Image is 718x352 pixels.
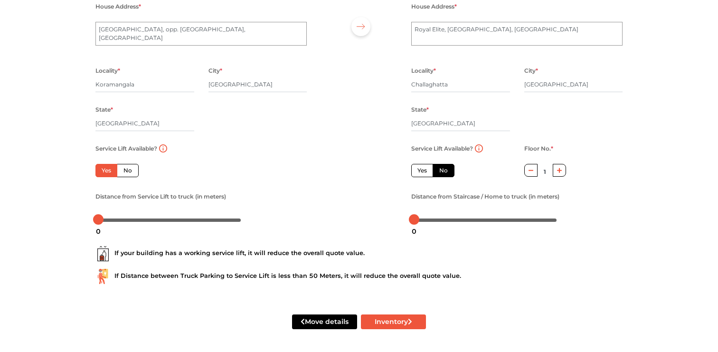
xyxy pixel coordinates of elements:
label: State [411,104,429,116]
label: State [95,104,113,116]
label: House Address [95,0,141,13]
textarea: [GEOGRAPHIC_DATA], opp. [GEOGRAPHIC_DATA], [GEOGRAPHIC_DATA] [95,22,307,46]
label: Distance from Staircase / Home to truck (in meters) [411,190,559,203]
label: City [524,65,538,77]
textarea: Royal Elite, [GEOGRAPHIC_DATA], [GEOGRAPHIC_DATA] [411,22,623,46]
label: Yes [411,164,433,177]
div: If Distance between Truck Parking to Service Lift is less than 50 Meters, it will reduce the over... [95,269,623,284]
label: Distance from Service Lift to truck (in meters) [95,190,226,203]
label: House Address [411,0,457,13]
label: Floor No. [524,143,553,155]
label: No [433,164,454,177]
label: Locality [411,65,436,77]
div: 0 [92,223,104,239]
div: 0 [408,223,420,239]
label: Service Lift Available? [95,143,157,155]
button: Inventory [361,314,426,329]
div: If your building has a working service lift, it will reduce the overall quote value. [95,246,623,261]
label: No [117,164,139,177]
label: Yes [95,164,117,177]
img: ... [95,246,111,261]
label: Service Lift Available? [411,143,473,155]
img: ... [95,269,111,284]
label: Locality [95,65,120,77]
label: City [208,65,222,77]
button: Move details [292,314,357,329]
